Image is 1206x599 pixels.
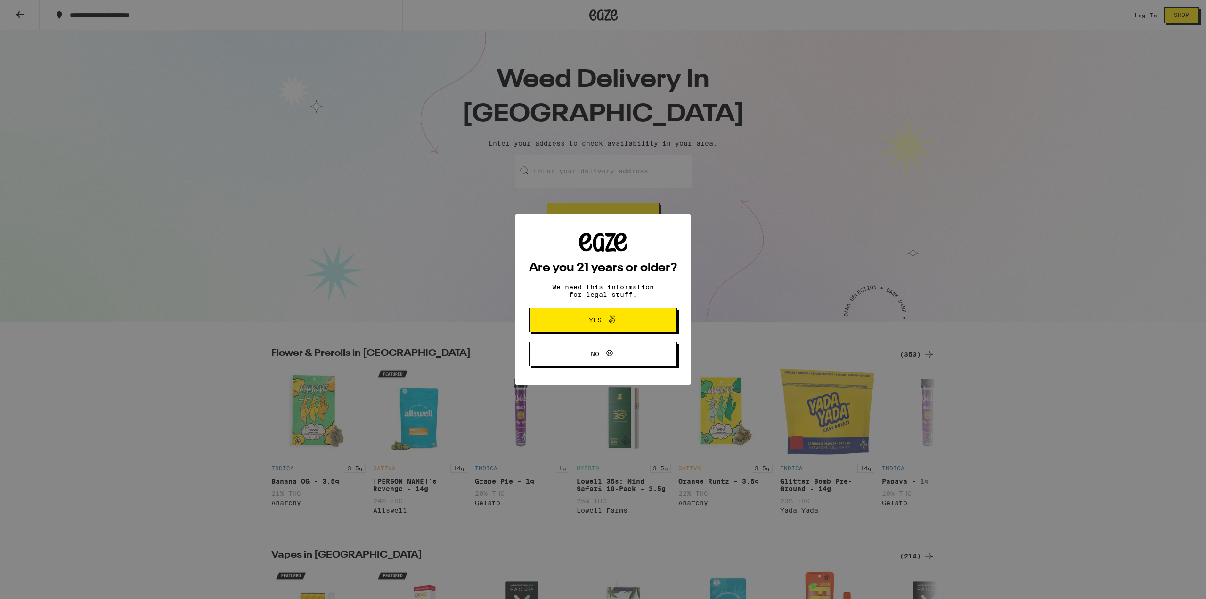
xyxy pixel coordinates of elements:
[589,317,602,323] span: Yes
[544,283,662,298] p: We need this information for legal stuff.
[529,342,677,366] button: No
[529,308,677,332] button: Yes
[6,7,68,14] span: Hi. Need any help?
[529,263,677,274] h2: Are you 21 years or older?
[591,351,599,357] span: No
